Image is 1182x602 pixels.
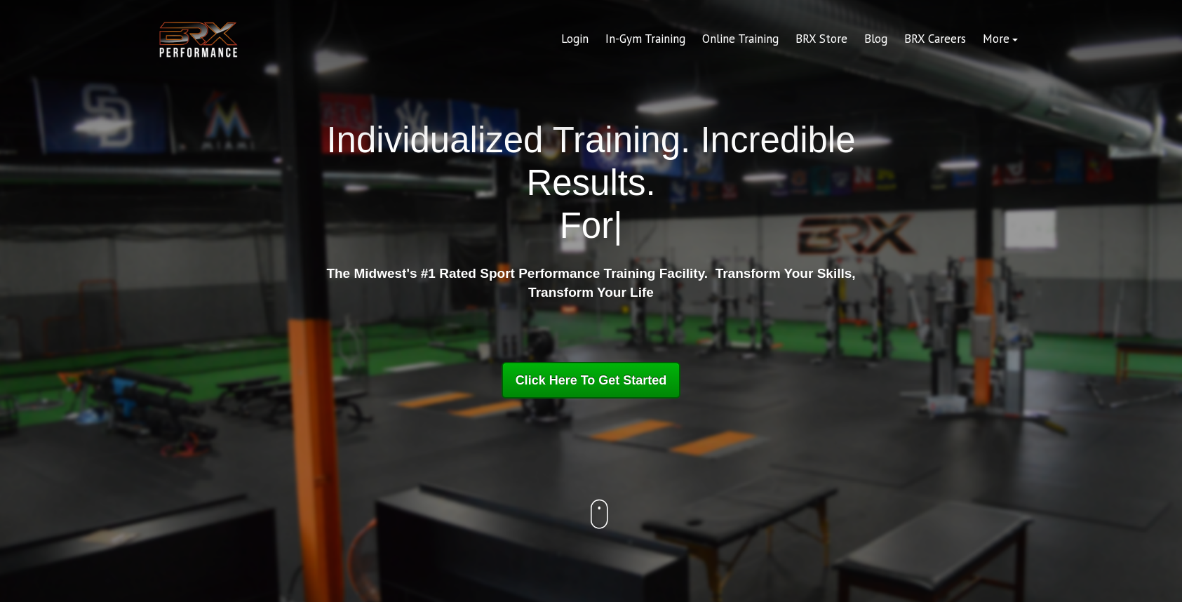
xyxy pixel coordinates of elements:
[553,22,597,56] a: Login
[326,266,855,300] strong: The Midwest's #1 Rated Sport Performance Training Facility. Transform Your Skills, Transform Your...
[156,18,241,61] img: BRX Transparent Logo-2
[321,119,861,248] h1: Individualized Training. Incredible Results.
[553,22,1026,56] div: Navigation Menu
[974,22,1026,56] a: More
[516,373,667,387] span: Click Here To Get Started
[560,206,614,246] span: For
[613,206,622,246] span: |
[502,362,681,399] a: Click Here To Get Started
[896,22,974,56] a: BRX Careers
[694,22,787,56] a: Online Training
[787,22,856,56] a: BRX Store
[597,22,694,56] a: In-Gym Training
[856,22,896,56] a: Blog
